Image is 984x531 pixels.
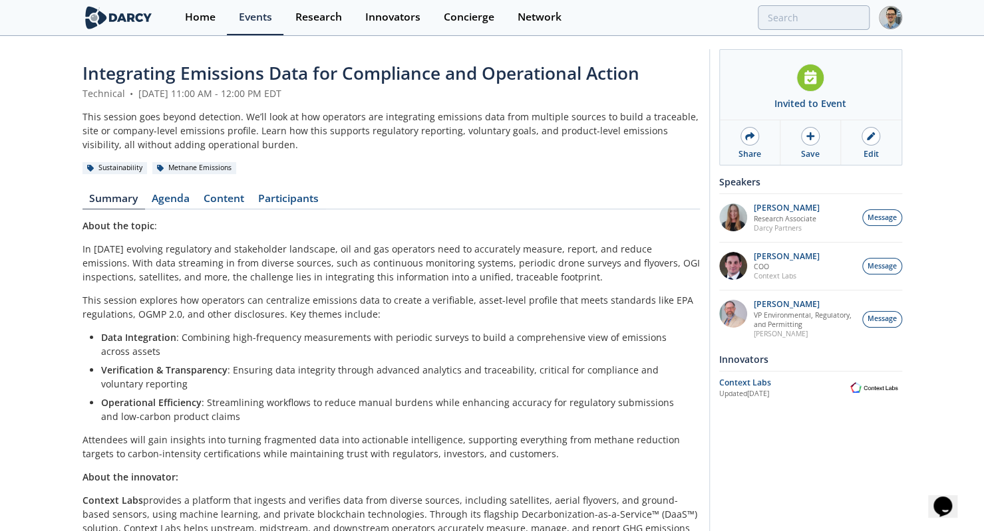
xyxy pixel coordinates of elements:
a: Content [197,193,251,209]
p: Darcy Partners [754,223,820,233]
button: Message [862,311,902,328]
p: VP Environmental, Regulatory, and Permitting [754,310,855,329]
div: Context Labs [719,377,846,389]
div: Edit [864,148,879,160]
img: Context Labs [846,380,902,395]
a: Agenda [145,193,197,209]
a: Edit [841,120,901,165]
strong: Context Labs [82,494,143,506]
p: In [DATE] evolving regulatory and stakeholder landscape, oil and gas operators need to accurately... [82,242,700,284]
li: : Streamlining workflows to reduce manual burdens while enhancing accuracy for regulatory submiss... [101,395,691,423]
strong: Data Integration [101,331,176,344]
p: Research Associate [754,214,820,223]
img: 1e06ca1f-8078-4f37-88bf-70cc52a6e7bd [719,203,747,231]
p: This session explores how operators can centralize emissions data to create a verifiable, asset-l... [82,293,700,321]
div: Sustainability [82,162,148,174]
div: Innovators [719,348,902,371]
div: Technical [DATE] 11:00 AM - 12:00 PM EDT [82,86,700,100]
div: Concierge [444,12,494,23]
p: [PERSON_NAME] [754,300,855,309]
div: Network [518,12,562,23]
div: Updated [DATE] [719,389,846,399]
span: Message [868,314,897,324]
div: Events [239,12,272,23]
p: COO [754,262,820,271]
div: Home [185,12,216,23]
p: [PERSON_NAME] [754,203,820,213]
li: : Combining high-frequency measurements with periodic surveys to build a comprehensive view of em... [101,330,691,358]
button: Message [862,209,902,226]
img: Profile [879,6,902,29]
div: Share [738,148,761,160]
div: Save [801,148,820,160]
p: Context Labs [754,271,820,280]
p: [PERSON_NAME] [754,252,820,261]
div: Methane Emissions [152,162,237,174]
a: Context Labs Updated[DATE] Context Labs [719,376,902,399]
div: Innovators [365,12,420,23]
div: This session goes beyond detection. We’ll look at how operators are integrating emissions data fr... [82,110,700,152]
li: : Ensuring data integrity through advanced analytics and traceability, critical for compliance an... [101,363,691,391]
p: [PERSON_NAME] [754,329,855,338]
p: Attendees will gain insights into turning fragmented data into actionable intelligence, supportin... [82,433,700,461]
img: logo-wide.svg [82,6,155,29]
p: : [82,219,700,233]
input: Advanced Search [758,5,870,30]
div: Research [295,12,342,23]
strong: Verification & Transparency [101,364,228,376]
strong: About the innovator: [82,471,178,483]
span: • [128,87,136,100]
div: Speakers [719,170,902,193]
strong: Operational Efficiency [101,396,202,409]
img: 501ea5c4-0272-445a-a9c3-1e215b6764fd [719,252,747,280]
div: Invited to Event [774,96,846,110]
span: Integrating Emissions Data for Compliance and Operational Action [82,61,639,85]
a: Participants [251,193,326,209]
iframe: chat widget [928,478,971,518]
span: Message [868,261,897,272]
span: Message [868,213,897,223]
strong: About the topic [82,219,154,232]
button: Message [862,258,902,274]
img: ed2b4adb-f152-4947-b39b-7b15fa9ececc [719,300,747,328]
a: Summary [82,193,145,209]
